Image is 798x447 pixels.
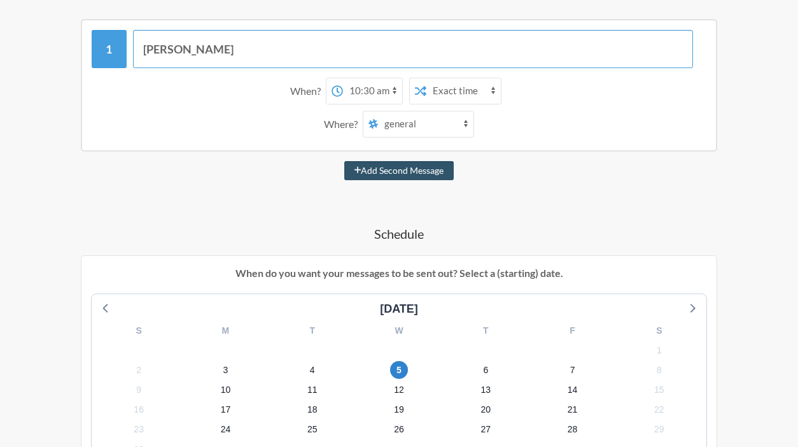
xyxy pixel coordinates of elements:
span: Tuesday, December 9, 2025 [130,381,148,399]
span: Tuesday, December 23, 2025 [130,421,148,439]
span: Saturday, December 27, 2025 [477,421,494,439]
button: Add Second Message [344,161,454,180]
div: W [356,321,442,341]
div: S [616,321,703,341]
div: T [442,321,529,341]
span: Sunday, December 28, 2025 [564,421,582,439]
h4: Schedule [38,225,760,243]
span: Friday, December 12, 2025 [390,381,408,399]
span: Sunday, December 14, 2025 [564,381,582,399]
span: Saturday, December 13, 2025 [477,381,494,399]
span: Thursday, December 4, 2025 [304,361,321,379]
span: Monday, December 15, 2025 [650,381,668,399]
span: Wednesday, December 17, 2025 [216,401,234,419]
span: Monday, December 1, 2025 [650,341,668,359]
span: Tuesday, December 2, 2025 [130,361,148,379]
span: Sunday, December 7, 2025 [564,361,582,379]
span: Sunday, December 21, 2025 [564,401,582,419]
div: M [182,321,269,341]
div: Where? [324,111,363,138]
span: Wednesday, December 3, 2025 [216,361,234,379]
div: F [529,321,615,341]
span: Thursday, December 11, 2025 [304,381,321,399]
span: Thursday, December 25, 2025 [304,421,321,439]
span: Tuesday, December 16, 2025 [130,401,148,419]
p: When do you want your messages to be sent out? Select a (starting) date. [91,266,707,281]
span: Friday, December 26, 2025 [390,421,408,439]
span: Monday, December 8, 2025 [650,361,668,379]
span: Wednesday, December 10, 2025 [216,381,234,399]
div: S [95,321,182,341]
span: Friday, December 5, 2025 [390,361,408,379]
span: Saturday, December 6, 2025 [477,361,494,379]
span: Friday, December 19, 2025 [390,401,408,419]
span: Monday, December 29, 2025 [650,421,668,439]
div: [DATE] [375,301,423,318]
input: Message [133,30,694,68]
span: Saturday, December 20, 2025 [477,401,494,419]
span: Wednesday, December 24, 2025 [216,421,234,439]
div: T [269,321,356,341]
span: Monday, December 22, 2025 [650,401,668,419]
div: When? [290,78,326,104]
span: Thursday, December 18, 2025 [304,401,321,419]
